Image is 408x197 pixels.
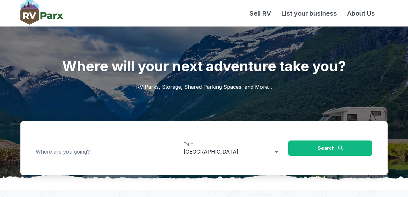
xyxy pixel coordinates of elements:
[244,9,276,18] a: Sell RV
[20,27,388,75] h1: Where will your next adventure take you?
[288,140,372,156] button: Search
[184,141,193,147] label: Type
[184,147,280,157] div: [GEOGRAPHIC_DATA]
[276,9,342,18] a: List your business
[20,75,388,121] h2: RV Parks, Storage, Shared Parking Spaces, and More...
[342,9,380,18] a: About Us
